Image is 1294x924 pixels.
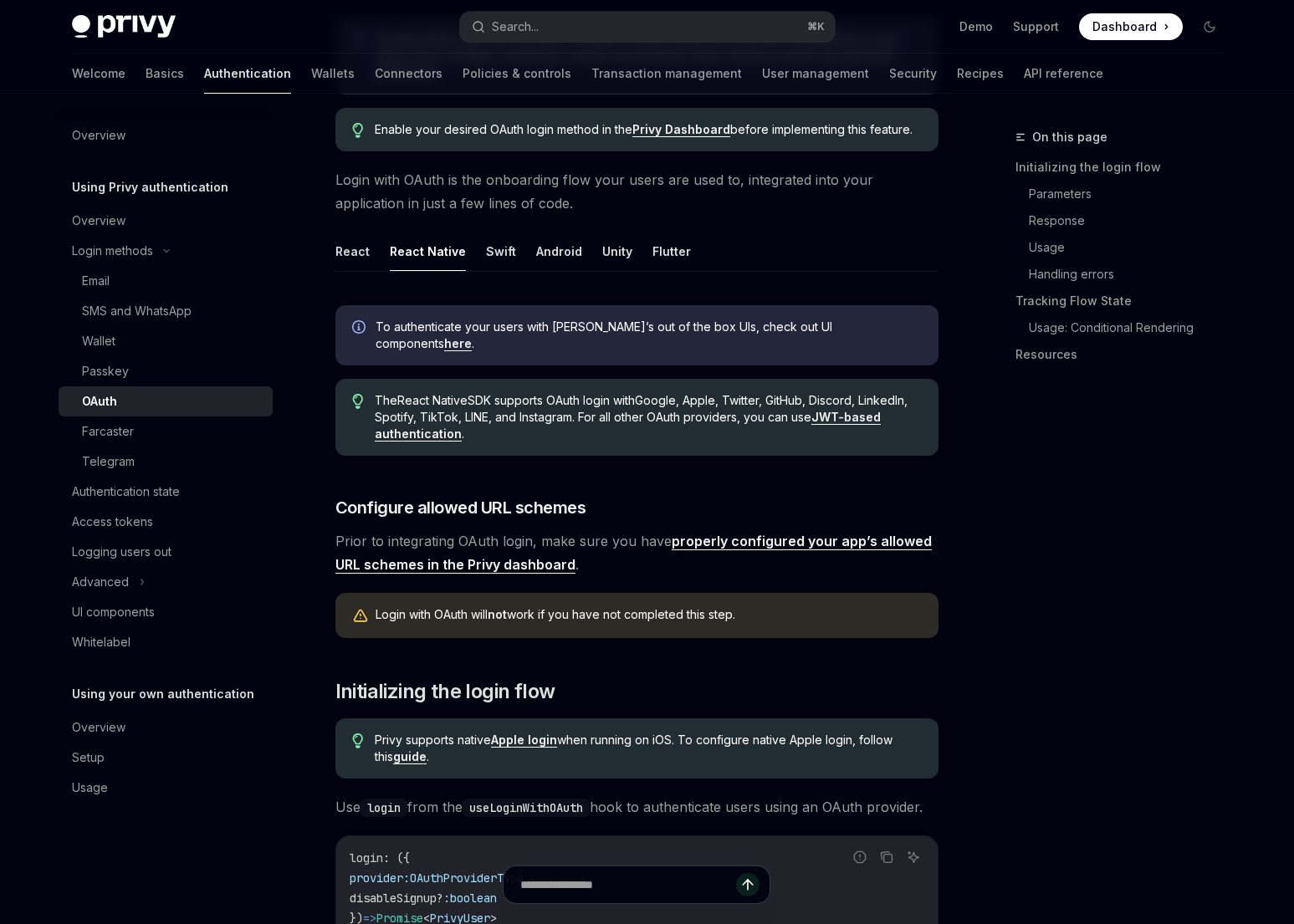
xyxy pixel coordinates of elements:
a: Response [1029,207,1236,234]
a: Basics [146,54,184,94]
a: Connectors [375,54,442,94]
button: Copy the contents from the code block [876,846,898,868]
a: Policies & controls [463,54,571,94]
div: Logging users out [72,542,171,562]
div: Farcaster [82,421,134,442]
a: Dashboard [1079,13,1183,40]
a: API reference [1024,54,1103,94]
button: Unity [602,232,632,271]
button: Send message [736,873,760,896]
span: login [350,850,383,865]
span: Initializing the login flow [335,678,555,705]
button: React [335,232,370,271]
div: OAuth [82,391,117,411]
a: here [444,336,472,351]
div: Login methods [72,241,153,261]
code: login [361,799,407,817]
div: Setup [72,748,105,768]
svg: Tip [352,394,364,409]
div: Usage [72,778,108,798]
a: Setup [59,743,273,773]
div: Access tokens [72,512,153,532]
div: Email [82,271,110,291]
a: Apple login [491,733,557,748]
a: Passkey [59,356,273,386]
div: Overview [72,125,125,145]
a: Wallets [311,54,355,94]
a: Security [889,54,937,94]
img: dark logo [72,15,176,38]
a: User management [762,54,869,94]
a: Access tokens [59,507,273,537]
code: useLoginWithOAuth [463,799,590,817]
a: guide [393,749,427,764]
span: ⌘ K [807,20,825,33]
div: Passkey [82,361,129,381]
a: Email [59,266,273,296]
a: SMS and WhatsApp [59,296,273,326]
span: Use from the hook to authenticate users using an OAuth provider. [335,795,939,819]
span: Enable your desired OAuth login method in the before implementing this feature. [375,121,921,138]
a: Overview [59,120,273,151]
a: Whitelabel [59,627,273,657]
a: Overview [59,712,273,743]
a: Overview [59,206,273,236]
a: Tracking Flow State [1015,288,1236,314]
strong: not [488,607,507,621]
button: React Native [390,232,466,271]
span: Dashboard [1092,18,1157,35]
h5: Using your own authentication [72,684,254,704]
button: Flutter [652,232,691,271]
span: On this page [1032,127,1107,147]
svg: Warning [352,608,369,625]
span: The React Native SDK supports OAuth login with Google, Apple, Twitter, GitHub, Discord, LinkedIn,... [375,392,921,442]
button: Ask AI [903,846,924,868]
div: Login with OAuth will work if you have not completed this step. [376,606,922,625]
a: Handling errors [1029,261,1236,288]
a: Resources [1015,341,1236,368]
a: Recipes [957,54,1004,94]
div: Advanced [72,572,129,592]
a: Support [1013,18,1059,35]
div: Overview [72,211,125,231]
a: Usage [59,773,273,803]
div: Search... [492,17,539,37]
a: Initializing the login flow [1015,154,1236,181]
a: Demo [959,18,993,35]
div: Overview [72,717,125,738]
a: Farcaster [59,416,273,447]
a: Wallet [59,326,273,356]
span: Prior to integrating OAuth login, make sure you have . [335,529,939,576]
svg: Tip [352,733,364,748]
a: Authentication [204,54,291,94]
div: Telegram [82,452,135,472]
a: OAuth [59,386,273,416]
a: Logging users out [59,537,273,567]
div: Whitelabel [72,632,130,652]
span: To authenticate your users with [PERSON_NAME]’s out of the box UIs, check out UI components . [376,319,922,352]
span: Login with OAuth is the onboarding flow your users are used to, integrated into your application ... [335,168,939,215]
div: Authentication state [72,482,180,502]
svg: Tip [352,123,364,138]
h5: Using Privy authentication [72,177,228,197]
button: Toggle dark mode [1196,13,1223,40]
span: Configure allowed URL schemes [335,496,586,519]
a: Parameters [1029,181,1236,207]
button: Report incorrect code [849,846,871,868]
a: Usage: Conditional Rendering [1029,314,1236,341]
div: SMS and WhatsApp [82,301,192,321]
button: Search...⌘K [460,12,835,42]
span: Privy supports native when running on iOS. To configure native Apple login, follow this . [375,732,921,765]
a: Privy Dashboard [632,122,730,137]
a: Welcome [72,54,125,94]
button: Swift [486,232,516,271]
a: Transaction management [591,54,742,94]
button: Android [536,232,582,271]
a: Usage [1029,234,1236,261]
span: : ({ [383,850,410,865]
svg: Info [352,320,369,337]
a: Telegram [59,447,273,477]
div: UI components [72,602,155,622]
div: Wallet [82,331,115,351]
a: Authentication state [59,477,273,507]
